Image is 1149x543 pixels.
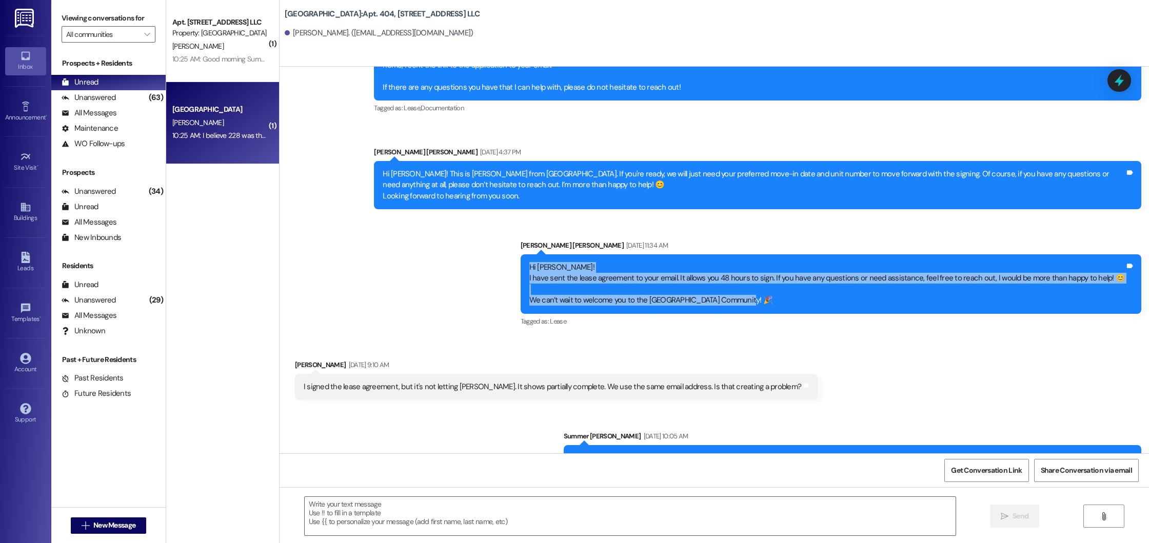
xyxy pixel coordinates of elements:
[5,299,46,327] a: Templates •
[421,104,464,112] span: Documentation
[383,49,1125,93] div: Hi [PERSON_NAME]! This is [PERSON_NAME] at [GEOGRAPHIC_DATA] and I just wanted to touch base and ...
[172,131,717,140] div: 10:25 AM: I believe 228 was the 2nd floor unit that was available, in which case yes, that is the...
[5,249,46,276] a: Leads
[51,260,166,271] div: Residents
[144,30,150,38] i: 
[82,521,89,530] i: 
[383,169,1125,202] div: Hi [PERSON_NAME]! This is [PERSON_NAME] from [GEOGRAPHIC_DATA]. If you're ready, we will just nee...
[71,517,147,534] button: New Message
[564,431,1142,445] div: Summer [PERSON_NAME]
[46,112,47,119] span: •
[374,100,1141,115] div: Tagged as:
[1041,465,1132,476] span: Share Conversation via email
[285,9,480,19] b: [GEOGRAPHIC_DATA]: Apt. 404, [STREET_ADDRESS] LLC
[62,295,116,306] div: Unanswered
[172,42,224,51] span: [PERSON_NAME]
[93,520,135,531] span: New Message
[172,54,814,64] div: 10:25 AM: Good morning Summer I just wanted to let you know that I plan on returning the keys and...
[5,350,46,377] a: Account
[478,147,521,157] div: [DATE] 4:37 PM
[5,400,46,428] a: Support
[172,28,267,38] div: Property: [GEOGRAPHIC_DATA]
[51,58,166,69] div: Prospects + Residents
[951,465,1022,476] span: Get Conversation Link
[1100,512,1107,520] i: 
[62,10,155,26] label: Viewing conversations for
[1034,459,1139,482] button: Share Conversation via email
[304,381,801,392] div: I signed the lease agreement, but it's not letting [PERSON_NAME]. It shows partially complete. We...
[5,148,46,176] a: Site Visit •
[550,317,566,326] span: Lease
[641,431,688,441] div: [DATE] 10:05 AM
[1001,512,1008,520] i: 
[172,17,267,28] div: Apt. [STREET_ADDRESS] LLC
[146,184,166,199] div: (34)
[62,279,98,290] div: Unread
[62,326,105,336] div: Unknown
[62,388,131,399] div: Future Residents
[15,9,36,28] img: ResiDesk Logo
[1013,511,1028,521] span: Send
[62,310,116,321] div: All Messages
[62,217,116,228] div: All Messages
[521,240,1142,254] div: [PERSON_NAME] [PERSON_NAME]
[521,314,1142,329] div: Tagged as:
[62,138,125,149] div: WO Follow-ups
[295,359,818,374] div: [PERSON_NAME]
[51,167,166,178] div: Prospects
[572,453,1125,464] div: Hi [PERSON_NAME], is there a different email we can use for [PERSON_NAME] - unfortunately our sys...
[990,505,1040,528] button: Send
[62,123,118,134] div: Maintenance
[346,359,389,370] div: [DATE] 9:10 AM
[5,198,46,226] a: Buildings
[172,104,267,115] div: [GEOGRAPHIC_DATA]
[285,28,473,38] div: [PERSON_NAME]. ([EMAIL_ADDRESS][DOMAIN_NAME])
[39,314,41,321] span: •
[62,232,121,243] div: New Inbounds
[529,262,1125,306] div: Hi [PERSON_NAME]! I have sent the lease agreement to your email. It allows you 48 hours to sign. ...
[624,240,668,251] div: [DATE] 11:34 AM
[374,147,1141,161] div: [PERSON_NAME] [PERSON_NAME]
[62,77,98,88] div: Unread
[62,373,124,384] div: Past Residents
[172,118,224,127] span: [PERSON_NAME]
[62,202,98,212] div: Unread
[404,104,421,112] span: Lease ,
[62,108,116,118] div: All Messages
[5,47,46,75] a: Inbox
[146,90,166,106] div: (63)
[62,92,116,103] div: Unanswered
[944,459,1028,482] button: Get Conversation Link
[62,186,116,197] div: Unanswered
[51,354,166,365] div: Past + Future Residents
[147,292,166,308] div: (29)
[66,26,139,43] input: All communities
[37,163,38,170] span: •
